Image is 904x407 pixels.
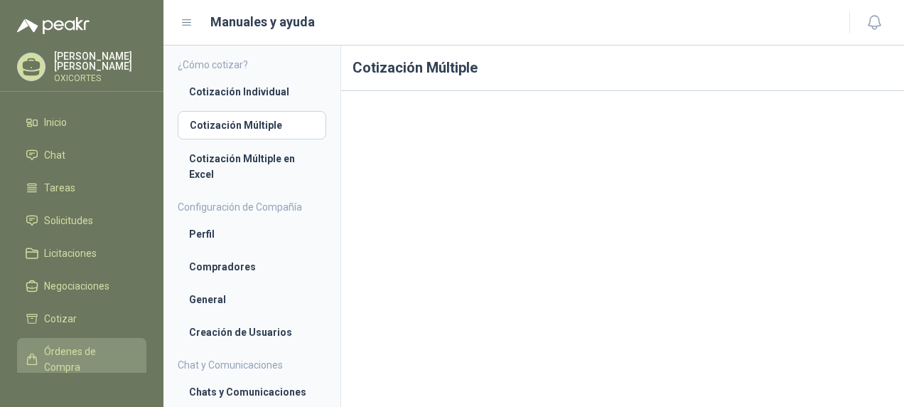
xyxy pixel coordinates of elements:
a: Órdenes de Compra [17,338,146,381]
a: Creación de Usuarios [178,319,326,346]
h4: ¿Cómo cotizar? [178,57,326,73]
li: Cotización Múltiple [190,117,314,133]
span: Cotizar [44,311,77,327]
li: Cotización Múltiple en Excel [189,151,315,182]
h4: Chat y Comunicaciones [178,357,326,373]
li: Cotización Individual [189,84,315,100]
span: Tareas [44,180,75,196]
a: Inicio [17,109,146,136]
img: Logo peakr [17,17,90,34]
a: Cotizar [17,305,146,332]
li: Chats y Comunicaciones [189,384,315,400]
a: General [178,286,326,313]
li: General [189,292,315,307]
a: Tareas [17,174,146,201]
a: Compradores [178,253,326,280]
a: Chats y Comunicaciones [178,379,326,406]
li: Compradores [189,259,315,275]
a: Licitaciones [17,240,146,267]
a: Cotización Múltiple en Excel [178,145,326,188]
span: Licitaciones [44,245,97,261]
h1: Manuales y ayuda [210,12,315,32]
span: Chat [44,147,65,163]
a: Perfil [178,221,326,248]
a: Solicitudes [17,207,146,234]
span: Solicitudes [44,213,93,228]
span: Inicio [44,115,67,130]
li: Creación de Usuarios [189,324,315,340]
a: Negociaciones [17,273,146,300]
iframe: 6fd1e0d916bf4ef584a102922c537bb4 [353,102,893,406]
p: OXICORTES [54,74,146,83]
p: [PERSON_NAME] [PERSON_NAME] [54,51,146,71]
a: Chat [17,142,146,169]
li: Perfil [189,226,315,242]
h1: Cotización Múltiple [341,46,904,91]
a: Cotización Individual [178,78,326,105]
a: Cotización Múltiple [178,111,326,139]
h4: Configuración de Compañía [178,199,326,215]
span: Negociaciones [44,278,109,294]
span: Órdenes de Compra [44,344,133,375]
